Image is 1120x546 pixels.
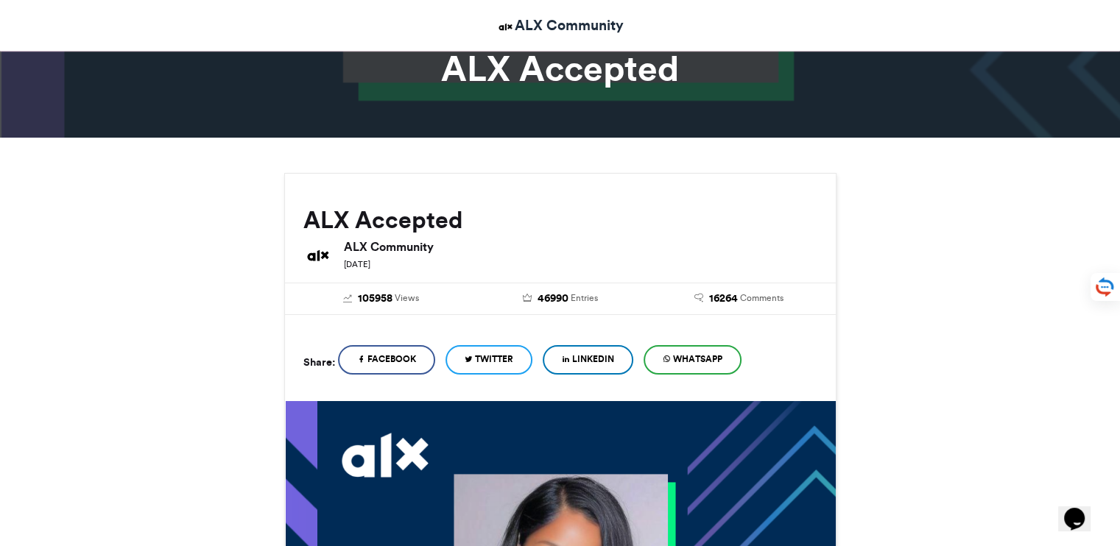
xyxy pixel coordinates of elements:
a: Facebook [338,345,435,375]
h2: ALX Accepted [303,207,817,233]
span: 105958 [358,291,392,307]
h1: ALX Accepted [152,51,969,86]
small: [DATE] [344,259,370,269]
a: LinkedIn [543,345,633,375]
a: 105958 Views [303,291,460,307]
span: Entries [570,291,597,305]
h5: Share: [303,352,335,372]
a: 46990 Entries [482,291,638,307]
img: ALX Community [496,18,515,36]
h6: ALX Community [344,241,817,252]
a: 16264 Comments [661,291,817,307]
span: Facebook [367,352,416,366]
img: ALX Community [303,241,333,270]
iframe: chat widget [1058,487,1105,531]
a: ALX Community [496,15,624,36]
span: Comments [740,291,783,305]
span: LinkedIn [572,352,614,366]
span: Views [395,291,419,305]
a: Twitter [445,345,532,375]
span: Twitter [475,352,513,366]
a: WhatsApp [644,345,742,375]
span: 46990 [537,291,568,307]
span: 16264 [709,291,738,307]
span: WhatsApp [673,352,722,366]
